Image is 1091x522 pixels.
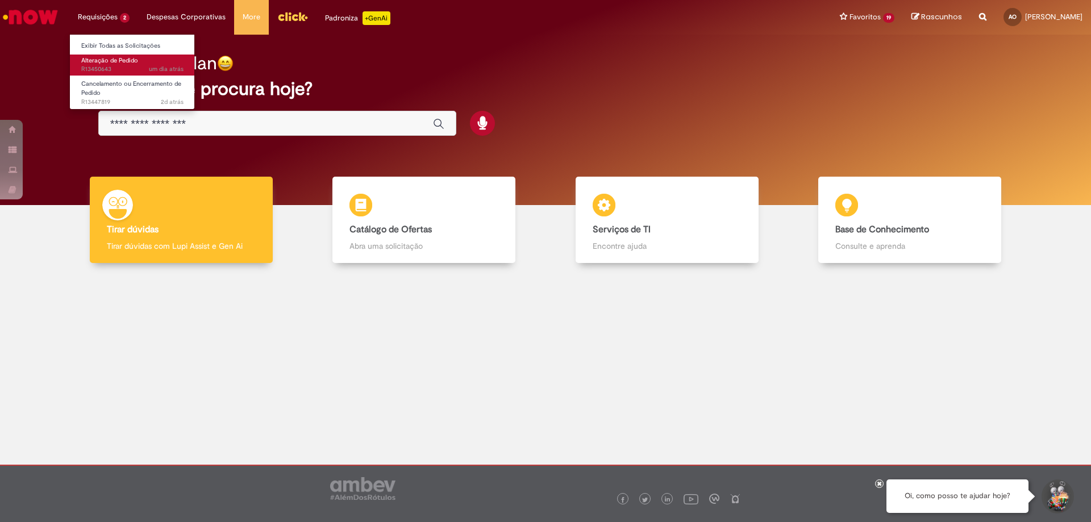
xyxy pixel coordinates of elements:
[81,65,184,74] span: R13450643
[665,496,671,503] img: logo_footer_linkedin.png
[789,177,1032,264] a: Base de Conhecimento Consulte e aprenda
[545,177,789,264] a: Serviços de TI Encontre ajuda
[303,177,546,264] a: Catálogo de Ofertas Abra uma solicitação
[709,494,719,504] img: logo_footer_workplace.png
[850,11,881,23] span: Favoritos
[363,11,390,25] p: +GenAi
[70,40,195,52] a: Exibir Todas as Solicitações
[1009,13,1017,20] span: AO
[107,240,256,252] p: Tirar dúvidas com Lupi Assist e Gen Ai
[921,11,962,22] span: Rascunhos
[835,240,984,252] p: Consulte e aprenda
[217,55,234,72] img: happy-face.png
[243,11,260,23] span: More
[1025,12,1082,22] span: [PERSON_NAME]
[886,479,1028,513] div: Oi, como posso te ajudar hoje?
[81,98,184,107] span: R13447819
[730,494,740,504] img: logo_footer_naosei.png
[70,78,195,102] a: Aberto R13447819 : Cancelamento ou Encerramento de Pedido
[69,34,195,110] ul: Requisições
[98,79,993,99] h2: O que você procura hoje?
[911,12,962,23] a: Rascunhos
[593,224,651,235] b: Serviços de TI
[349,224,432,235] b: Catálogo de Ofertas
[161,98,184,106] time: 26/08/2025 11:29:16
[883,13,894,23] span: 19
[684,491,698,506] img: logo_footer_youtube.png
[593,240,742,252] p: Encontre ajuda
[70,55,195,76] a: Aberto R13450643 : Alteração de Pedido
[81,80,181,97] span: Cancelamento ou Encerramento de Pedido
[149,65,184,73] span: um dia atrás
[277,8,308,25] img: click_logo_yellow_360x200.png
[1,6,60,28] img: ServiceNow
[620,497,626,503] img: logo_footer_facebook.png
[835,224,929,235] b: Base de Conhecimento
[325,11,390,25] div: Padroniza
[78,11,118,23] span: Requisições
[107,224,159,235] b: Tirar dúvidas
[60,177,303,264] a: Tirar dúvidas Tirar dúvidas com Lupi Assist e Gen Ai
[161,98,184,106] span: 2d atrás
[81,56,138,65] span: Alteração de Pedido
[149,65,184,73] time: 27/08/2025 07:52:01
[642,497,648,503] img: logo_footer_twitter.png
[147,11,226,23] span: Despesas Corporativas
[1040,479,1074,513] button: Iniciar Conversa de Suporte
[349,240,498,252] p: Abra uma solicitação
[120,13,130,23] span: 2
[330,477,395,500] img: logo_footer_ambev_rotulo_gray.png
